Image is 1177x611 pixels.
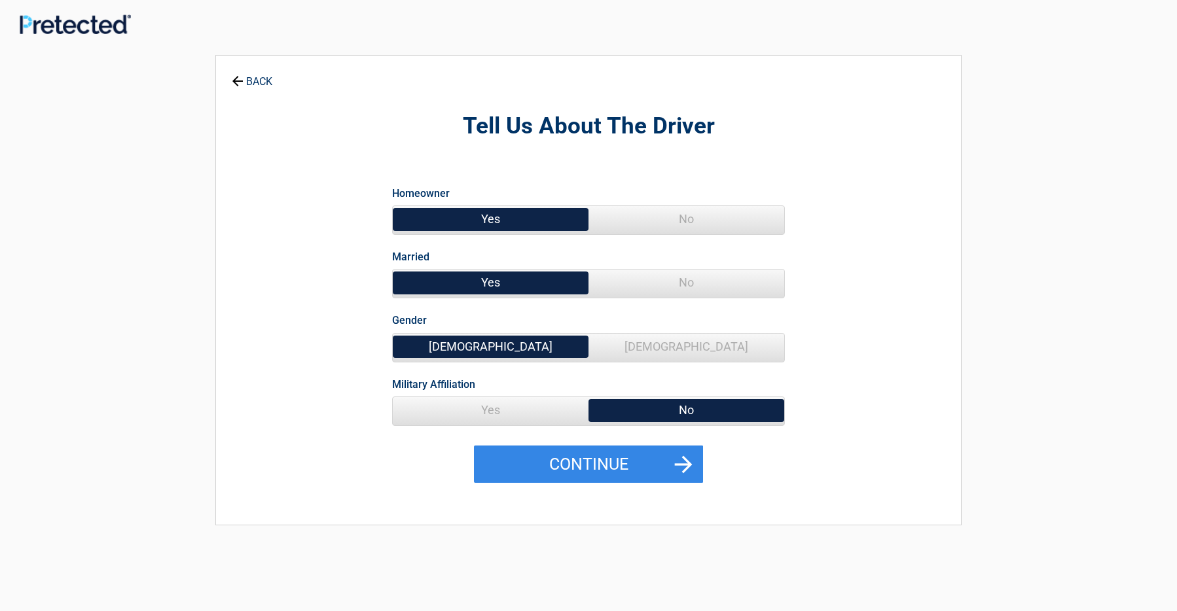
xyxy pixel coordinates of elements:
img: Main Logo [20,14,131,35]
h2: Tell Us About The Driver [288,111,889,142]
span: No [588,397,784,423]
label: Gender [392,311,427,329]
span: Yes [393,206,588,232]
span: Yes [393,270,588,296]
label: Military Affiliation [392,375,475,393]
span: No [588,270,784,296]
a: BACK [229,64,275,87]
label: Homeowner [392,184,450,202]
label: Married [392,248,429,266]
span: [DEMOGRAPHIC_DATA] [393,334,588,360]
span: [DEMOGRAPHIC_DATA] [588,334,784,360]
span: Yes [393,397,588,423]
span: No [588,206,784,232]
button: Continue [474,445,703,483]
